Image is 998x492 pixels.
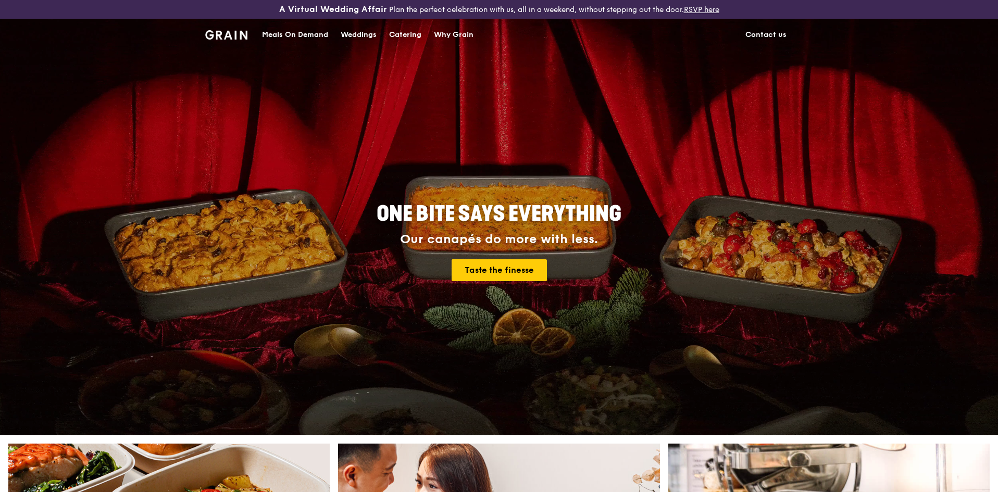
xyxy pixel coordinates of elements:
div: Our canapés do more with less. [311,232,687,247]
a: GrainGrain [205,18,247,49]
div: Why Grain [434,19,473,51]
div: Meals On Demand [262,19,328,51]
a: Weddings [334,19,383,51]
div: Catering [389,19,421,51]
a: Catering [383,19,428,51]
img: Grain [205,30,247,40]
span: ONE BITE SAYS EVERYTHING [377,201,621,226]
a: Contact us [739,19,793,51]
a: RSVP here [684,5,719,14]
div: Weddings [341,19,377,51]
div: Plan the perfect celebration with us, all in a weekend, without stepping out the door. [199,4,799,15]
h3: A Virtual Wedding Affair [279,4,387,15]
a: Taste the finesse [452,259,547,281]
a: Why Grain [428,19,480,51]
